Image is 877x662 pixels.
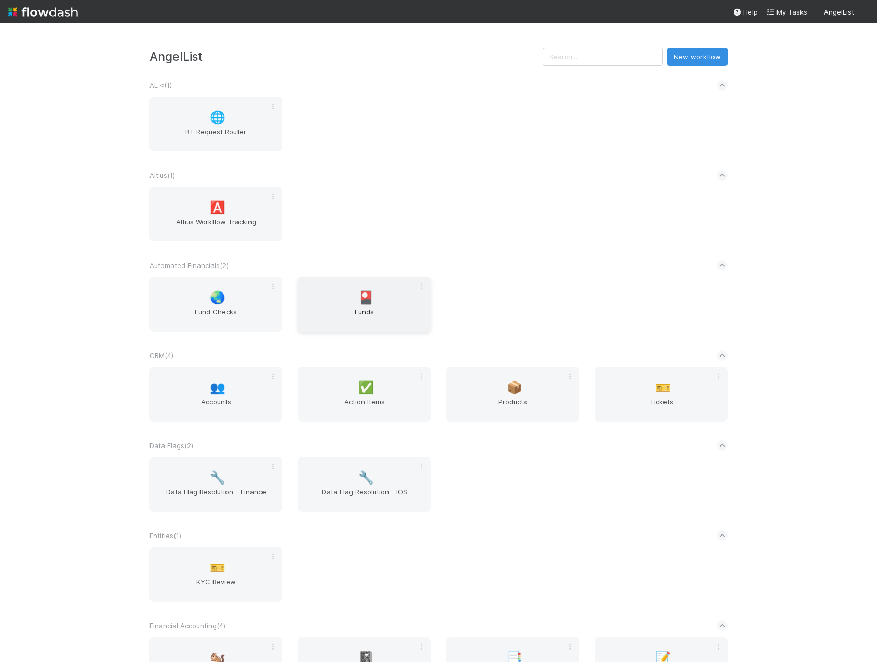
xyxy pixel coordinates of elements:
a: 📦Products [446,367,579,422]
span: Funds [302,307,427,327]
span: Altius ( 1 ) [149,171,175,180]
span: Fund Checks [154,307,278,327]
span: ✅ [358,381,374,394]
span: Entities ( 1 ) [149,531,181,540]
span: 🎫 [655,381,671,394]
span: Action Items [302,397,427,417]
span: BT Request Router [154,126,278,147]
img: avatar_c0d2ec3f-77e2-40ea-8107-ee7bdb5edede.png [858,7,869,18]
span: Accounts [154,397,278,417]
span: 🌐 [210,111,225,124]
span: 👥 [210,381,225,394]
span: Products [450,397,575,417]
span: 🔧 [210,471,225,485]
span: My Tasks [766,8,807,16]
a: 🔧Data Flag Resolution - Finance [149,457,282,512]
input: Search... [543,48,663,66]
span: 🅰️ [210,201,225,214]
span: 📦 [507,381,522,394]
span: Data Flag Resolution - Finance [154,487,278,507]
a: 🅰️Altius Workflow Tracking [149,187,282,241]
span: 🎫 [210,561,225,575]
button: New workflow [667,48,728,66]
a: 👥Accounts [149,367,282,422]
a: 🌏Fund Checks [149,277,282,332]
a: 🎫KYC Review [149,547,282,602]
span: Altius Workflow Tracking [154,217,278,237]
div: Help [733,7,758,17]
span: 🌏 [210,291,225,304]
span: 🎴 [358,291,374,304]
a: 🎴Funds [298,277,431,332]
span: CRM ( 4 ) [149,351,173,360]
span: 🔧 [358,471,374,485]
a: ✅Action Items [298,367,431,422]
span: AngelList [824,8,854,16]
span: Tickets [599,397,723,417]
span: Automated Financials ( 2 ) [149,261,229,270]
h3: AngelList [149,49,543,63]
a: 🔧Data Flag Resolution - IOS [298,457,431,512]
span: KYC Review [154,577,278,597]
span: AL < ( 1 ) [149,81,172,90]
a: My Tasks [766,7,807,17]
span: Financial Accounting ( 4 ) [149,621,225,630]
span: Data Flag Resolution - IOS [302,487,427,507]
a: 🎫Tickets [595,367,728,422]
img: logo-inverted-e16ddd16eac7371096b0.svg [8,3,78,21]
span: Data Flags ( 2 ) [149,441,193,450]
a: 🌐BT Request Router [149,97,282,151]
